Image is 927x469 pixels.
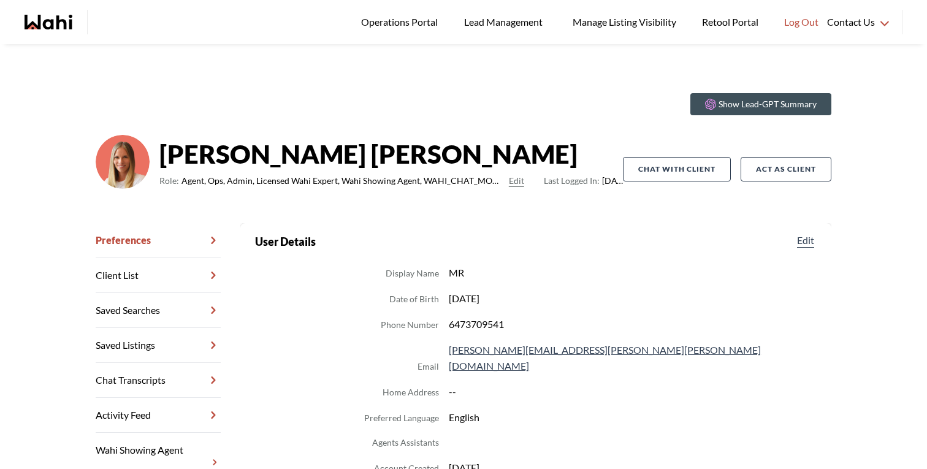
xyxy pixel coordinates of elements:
img: 0f07b375cde2b3f9.png [96,135,150,189]
dd: MR [449,265,817,281]
dt: Email [418,359,439,374]
dd: [PERSON_NAME][EMAIL_ADDRESS][PERSON_NAME][PERSON_NAME][DOMAIN_NAME] [449,342,817,374]
a: Activity Feed [96,398,221,433]
a: Saved Listings [96,328,221,363]
dd: English [449,410,817,425]
button: Show Lead-GPT Summary [690,93,831,115]
button: Chat with client [623,157,731,181]
dd: 6473709541 [449,316,817,332]
p: Show Lead-GPT Summary [719,98,817,110]
h2: User Details [255,233,316,250]
span: Retool Portal [702,14,762,30]
span: Operations Portal [361,14,442,30]
button: Edit [509,173,524,188]
span: Last Logged In: [544,175,600,186]
dt: Display Name [386,266,439,281]
button: Act as Client [741,157,831,181]
dd: -- [449,384,817,400]
a: Wahi homepage [25,15,72,29]
span: Role: [159,173,179,188]
span: [DATE] [544,173,623,188]
dt: Date of Birth [389,292,439,307]
dd: [DATE] [449,291,817,307]
a: Client List [96,258,221,293]
a: Chat Transcripts [96,363,221,398]
strong: [PERSON_NAME] [PERSON_NAME] [159,135,623,172]
span: Lead Management [464,14,547,30]
a: Saved Searches [96,293,221,328]
dt: Agents Assistants [372,435,439,450]
a: Preferences [96,223,221,258]
span: Agent, Ops, Admin, Licensed Wahi Expert, Wahi Showing Agent, WAHI_CHAT_MODERATOR [181,173,504,188]
dt: Home Address [383,385,439,400]
span: Manage Listing Visibility [569,14,680,30]
dt: Phone Number [381,318,439,332]
span: Log Out [784,14,818,30]
dt: Preferred Language [364,411,439,425]
button: Edit [795,233,817,248]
